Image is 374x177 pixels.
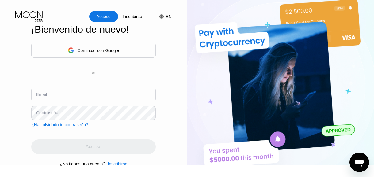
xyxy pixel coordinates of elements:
div: ¿Has olvidado tu contraseña? [31,122,88,127]
iframe: Botón para iniciar la ventana de mensajería [349,153,369,172]
div: Acceso [89,11,118,22]
div: or [92,71,95,75]
div: Inscribirse [108,161,127,166]
div: Inscribirse [118,11,147,22]
div: Acceso [96,13,111,20]
div: Email [36,92,47,97]
div: Inscribirse [105,161,127,166]
div: ¿No tienes una cuenta? [60,161,105,166]
div: Continuar con Google [31,43,156,58]
div: ¡Bienvenido de nuevo! [31,24,156,35]
div: Continuar con Google [77,48,119,53]
div: Contraseña [36,110,58,115]
div: Inscribirse [122,13,143,20]
div: EN [166,14,172,19]
div: EN [153,11,172,22]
